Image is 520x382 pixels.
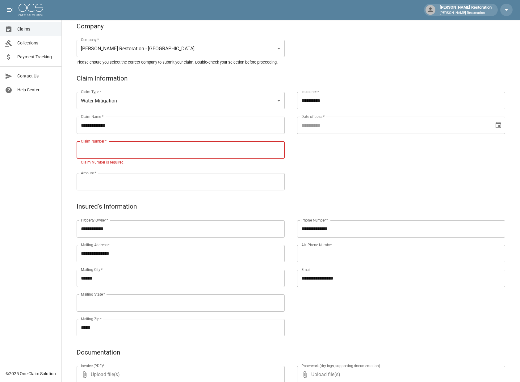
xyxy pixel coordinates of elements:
button: Choose date [492,119,505,131]
label: Claim Name [81,114,103,119]
span: Contact Us [17,73,57,79]
label: Mailing City [81,267,103,272]
div: [PERSON_NAME] Restoration - [GEOGRAPHIC_DATA] [77,40,285,57]
label: Mailing Address [81,242,110,247]
span: Collections [17,40,57,46]
label: Invoice (PDF)* [81,363,105,368]
span: Payment Tracking [17,54,57,60]
h5: Please ensure you select the correct company to submit your claim. Double-check your selection be... [77,60,505,65]
label: Mailing State [81,292,105,297]
div: Water Mitigation [77,92,285,109]
label: Claim Number [81,139,107,144]
label: Insurance [301,89,320,94]
label: Amount [81,170,96,176]
span: Help Center [17,87,57,93]
div: © 2025 One Claim Solution [6,371,56,377]
img: ocs-logo-white-transparent.png [19,4,43,16]
p: Claim Number is required. [81,160,280,166]
label: Date of Loss [301,114,325,119]
label: Paperwork (dry logs, supporting documentation) [301,363,380,368]
p: [PERSON_NAME] Restoration [440,10,492,16]
label: Phone Number [301,218,328,223]
button: open drawer [4,4,16,16]
label: Property Owner [81,218,108,223]
label: Mailing Zip [81,316,102,322]
span: Claims [17,26,57,32]
label: Email [301,267,311,272]
div: [PERSON_NAME] Restoration [437,4,494,15]
label: Alt. Phone Number [301,242,332,247]
label: Company [81,37,99,42]
label: Claim Type [81,89,102,94]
